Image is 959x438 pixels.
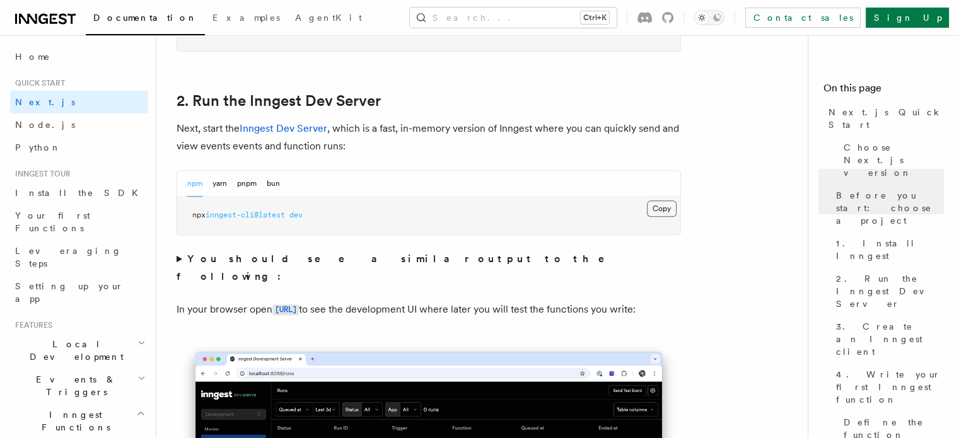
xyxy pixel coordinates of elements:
[288,4,369,34] a: AgentKit
[212,171,227,197] button: yarn
[10,333,148,368] button: Local Development
[177,250,681,285] summary: You should see a similar output to the following:
[410,8,617,28] button: Search...Ctrl+K
[10,204,148,239] a: Your first Functions
[10,169,71,179] span: Inngest tour
[212,13,280,23] span: Examples
[192,210,206,219] span: npx
[10,275,148,310] a: Setting up your app
[15,281,124,304] span: Setting up your app
[831,184,944,232] a: Before you start: choose a project
[839,136,944,184] a: Choose Next.js version
[823,81,944,101] h4: On this page
[15,246,122,268] span: Leveraging Steps
[10,78,65,88] span: Quick start
[177,120,681,155] p: Next, start the , which is a fast, in-memory version of Inngest where you can quickly send and vi...
[206,210,285,219] span: inngest-cli@latest
[295,13,362,23] span: AgentKit
[267,171,280,197] button: bun
[240,122,327,134] a: Inngest Dev Server
[831,267,944,315] a: 2. Run the Inngest Dev Server
[15,97,75,107] span: Next.js
[836,189,944,227] span: Before you start: choose a project
[10,45,148,68] a: Home
[836,272,944,310] span: 2. Run the Inngest Dev Server
[10,408,136,434] span: Inngest Functions
[10,182,148,204] a: Install the SDK
[10,320,52,330] span: Features
[93,13,197,23] span: Documentation
[177,253,622,282] strong: You should see a similar output to the following:
[237,171,257,197] button: pnpm
[745,8,861,28] a: Contact sales
[15,50,50,63] span: Home
[15,210,90,233] span: Your first Functions
[241,28,272,37] span: inngest
[206,28,236,37] span: install
[836,237,944,262] span: 1. Install Inngest
[10,373,137,398] span: Events & Triggers
[647,200,677,217] button: Copy
[10,239,148,275] a: Leveraging Steps
[15,188,146,198] span: Install the SDK
[10,338,137,363] span: Local Development
[177,301,681,319] p: In your browser open to see the development UI where later you will test the functions you write:
[10,91,148,113] a: Next.js
[86,4,205,35] a: Documentation
[272,304,299,315] code: [URL]
[15,120,75,130] span: Node.js
[836,368,944,406] span: 4. Write your first Inngest function
[10,113,148,136] a: Node.js
[15,142,61,153] span: Python
[10,136,148,159] a: Python
[205,4,288,34] a: Examples
[694,10,724,25] button: Toggle dark mode
[823,101,944,136] a: Next.js Quick Start
[272,303,299,315] a: [URL]
[831,232,944,267] a: 1. Install Inngest
[836,320,944,358] span: 3. Create an Inngest client
[192,28,206,37] span: npm
[177,92,381,110] a: 2. Run the Inngest Dev Server
[866,8,949,28] a: Sign Up
[828,106,944,131] span: Next.js Quick Start
[581,11,609,24] kbd: Ctrl+K
[289,210,303,219] span: dev
[844,141,944,179] span: Choose Next.js version
[187,171,202,197] button: npm
[831,363,944,411] a: 4. Write your first Inngest function
[831,315,944,363] a: 3. Create an Inngest client
[10,368,148,403] button: Events & Triggers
